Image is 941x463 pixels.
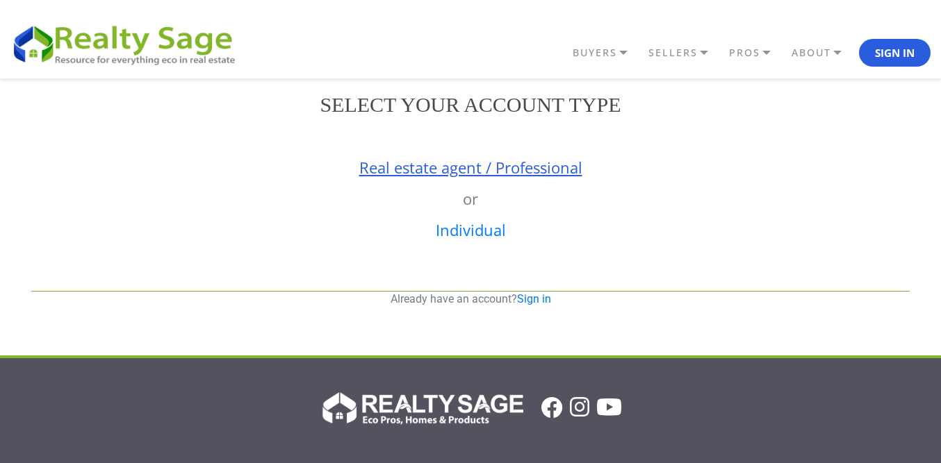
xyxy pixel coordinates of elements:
a: PROS [726,41,788,65]
a: ABOUT [788,41,859,65]
h2: Select your account type [21,92,920,117]
button: Sign In [859,39,931,67]
a: Individual [436,219,506,240]
img: REALTY SAGE [10,21,247,67]
img: Realty Sage Logo [320,388,523,427]
a: Sign in [517,292,551,305]
div: or [21,138,920,277]
a: SELLERS [645,41,726,65]
a: BUYERS [569,41,645,65]
p: Already have an account? [31,292,910,307]
a: Real estate agent / Professional [359,157,582,178]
